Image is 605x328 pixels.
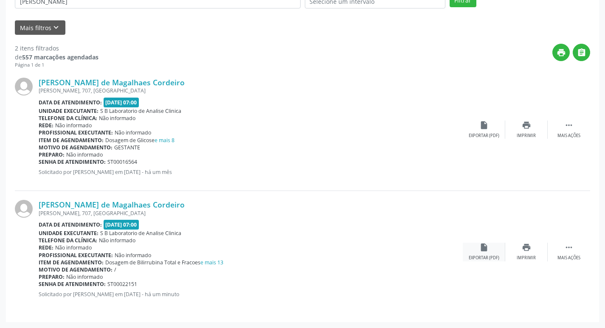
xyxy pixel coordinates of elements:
[39,144,113,151] b: Motivo de agendamento:
[39,122,53,129] b: Rede:
[39,280,106,288] b: Senha de atendimento:
[15,44,98,53] div: 2 itens filtrados
[39,252,113,259] b: Profissional executante:
[22,53,98,61] strong: 557 marcações agendadas
[557,48,566,57] i: print
[522,121,531,130] i: print
[115,252,151,259] span: Não informado
[39,291,463,298] p: Solicitado por [PERSON_NAME] em [DATE] - há um minuto
[99,115,135,122] span: Não informado
[469,255,499,261] div: Exportar (PDF)
[107,158,137,165] span: ST00016564
[39,78,185,87] a: [PERSON_NAME] de Magalhaes Cordeiro
[39,115,97,122] b: Telefone da clínica:
[39,210,463,217] div: [PERSON_NAME], 707, [GEOGRAPHIC_DATA]
[39,230,98,237] b: Unidade executante:
[104,98,139,107] span: [DATE] 07:00
[51,23,61,32] i: keyboard_arrow_down
[39,221,102,228] b: Data de atendimento:
[39,151,65,158] b: Preparo:
[517,255,536,261] div: Imprimir
[100,107,181,115] span: S B Laboratorio de Analise Clinica
[105,259,223,266] span: Dosagem de Bilirrubina Total e Fracoes
[39,244,53,251] b: Rede:
[39,168,463,176] p: Solicitado por [PERSON_NAME] em [DATE] - há um mês
[66,273,103,280] span: Não informado
[100,230,181,237] span: S B Laboratorio de Analise Clinica
[577,48,586,57] i: 
[39,87,463,94] div: [PERSON_NAME], 707, [GEOGRAPHIC_DATA]
[200,259,223,266] a: e mais 13
[15,20,65,35] button: Mais filtroskeyboard_arrow_down
[114,144,140,151] span: GESTANTE
[107,280,137,288] span: ST00022151
[552,44,570,61] button: print
[39,237,97,244] b: Telefone da clínica:
[517,133,536,139] div: Imprimir
[115,129,151,136] span: Não informado
[39,200,185,209] a: [PERSON_NAME] de Magalhaes Cordeiro
[55,244,92,251] span: Não informado
[15,53,98,62] div: de
[66,151,103,158] span: Não informado
[39,158,106,165] b: Senha de atendimento:
[39,259,104,266] b: Item de agendamento:
[99,237,135,244] span: Não informado
[155,137,174,144] a: e mais 8
[39,99,102,106] b: Data de atendimento:
[564,243,574,252] i: 
[479,243,489,252] i: insert_drive_file
[573,44,590,61] button: 
[39,273,65,280] b: Preparo:
[15,200,33,218] img: img
[105,137,174,144] span: Dosagem de Glicose
[39,129,113,136] b: Profissional executante:
[15,62,98,69] div: Página 1 de 1
[469,133,499,139] div: Exportar (PDF)
[557,133,580,139] div: Mais ações
[114,266,116,273] span: /
[15,78,33,95] img: img
[104,220,139,230] span: [DATE] 07:00
[39,266,113,273] b: Motivo de agendamento:
[522,243,531,252] i: print
[564,121,574,130] i: 
[55,122,92,129] span: Não informado
[479,121,489,130] i: insert_drive_file
[557,255,580,261] div: Mais ações
[39,107,98,115] b: Unidade executante:
[39,137,104,144] b: Item de agendamento:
